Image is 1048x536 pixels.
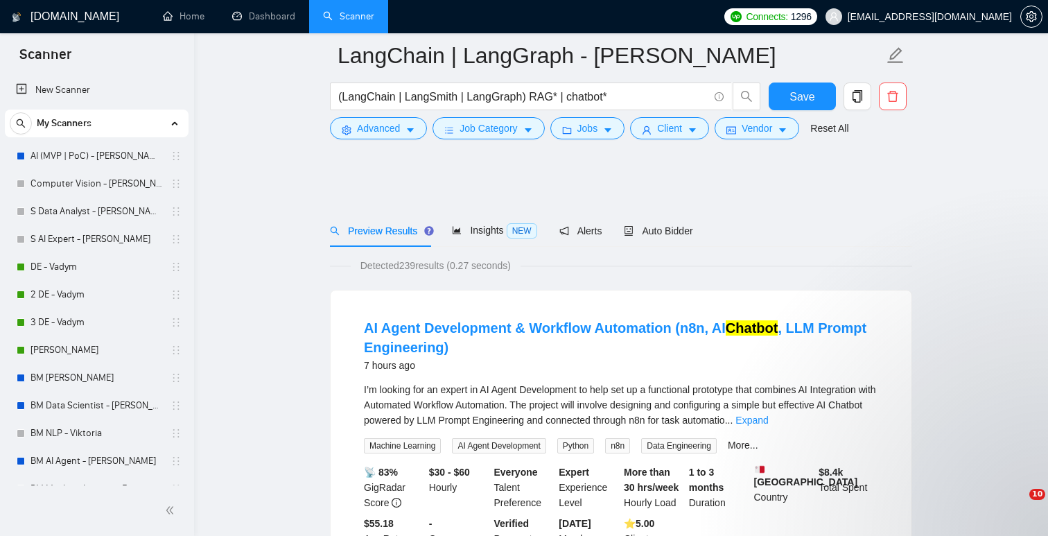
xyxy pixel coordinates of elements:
div: Tooltip anchor [423,225,435,237]
a: searchScanner [323,10,374,22]
a: BM NLP - Viktoria [30,420,162,447]
span: folder [562,125,572,135]
span: holder [171,234,182,245]
img: upwork-logo.png [731,11,742,22]
span: Jobs [577,121,598,136]
span: Alerts [559,225,602,236]
span: n8n [605,438,630,453]
iframe: Intercom live chat [1001,489,1034,522]
span: setting [1021,11,1042,22]
span: Vendor [742,121,772,136]
span: search [733,90,760,103]
span: caret-down [405,125,415,135]
b: 📡 83% [364,467,398,478]
a: dashboardDashboard [232,10,295,22]
div: Country [751,465,816,510]
span: holder [171,372,182,383]
span: holder [171,261,182,273]
input: Search Freelance Jobs... [338,88,708,105]
button: folderJobscaret-down [550,117,625,139]
span: Connects: [746,9,787,24]
span: delete [880,90,906,103]
span: Insights [452,225,536,236]
div: Duration [686,465,751,510]
b: Everyone [494,467,538,478]
a: DE - Vadym [30,253,162,281]
span: caret-down [778,125,787,135]
span: holder [171,483,182,494]
a: S AI Expert - [PERSON_NAME] [30,225,162,253]
span: holder [171,289,182,300]
a: Reset All [810,121,848,136]
button: settingAdvancedcaret-down [330,117,427,139]
span: 10 [1029,489,1045,500]
a: setting [1020,11,1042,22]
span: area-chart [452,225,462,235]
span: caret-down [523,125,533,135]
a: Computer Vision - [PERSON_NAME] [30,170,162,198]
b: More than 30 hrs/week [624,467,679,493]
span: double-left [165,503,179,517]
span: NEW [507,223,537,239]
span: holder [171,317,182,328]
span: info-circle [392,498,401,508]
li: New Scanner [5,76,189,104]
a: More... [728,440,758,451]
b: $30 - $60 [429,467,470,478]
span: search [330,226,340,236]
span: Job Category [460,121,517,136]
a: New Scanner [16,76,177,104]
div: Experience Level [556,465,621,510]
a: BM AI Agent - [PERSON_NAME] [30,447,162,475]
span: Advanced [357,121,400,136]
button: Save [769,83,836,110]
span: copy [844,90,871,103]
img: logo [12,6,21,28]
button: delete [879,83,907,110]
span: idcard [726,125,736,135]
span: ... [725,415,733,426]
span: user [642,125,652,135]
span: Scanner [8,44,82,74]
span: bars [444,125,454,135]
button: copy [844,83,871,110]
span: edit [887,46,905,64]
span: setting [342,125,351,135]
b: 1 to 3 months [689,467,724,493]
div: GigRadar Score [361,465,426,510]
span: Save [789,88,814,105]
span: caret-down [603,125,613,135]
span: holder [171,150,182,162]
button: userClientcaret-down [630,117,709,139]
span: search [10,119,31,128]
span: Client [657,121,682,136]
span: holder [171,345,182,356]
a: BM Data Scientist - [PERSON_NAME] [30,392,162,420]
span: holder [171,456,182,467]
div: Hourly Load [621,465,686,510]
span: AI Agent Development [452,438,545,453]
span: I’m looking for an expert in AI Agent Development to help set up a functional prototype that comb... [364,384,876,426]
img: 🇲🇹 [755,465,765,474]
button: idcardVendorcaret-down [715,117,799,139]
b: $55.18 [364,518,394,529]
span: holder [171,400,182,411]
a: BM [PERSON_NAME] [30,364,162,392]
span: user [829,12,839,21]
mark: Chatbot [726,320,778,336]
div: Hourly [426,465,491,510]
span: Python [557,438,594,453]
b: Verified [494,518,530,529]
span: Data Engineering [641,438,717,453]
a: 3 DE - Vadym [30,309,162,336]
span: holder [171,178,182,189]
b: [GEOGRAPHIC_DATA] [754,465,858,487]
span: holder [171,206,182,217]
div: Talent Preference [491,465,557,510]
div: 7 hours ago [364,357,878,374]
span: notification [559,226,569,236]
a: [PERSON_NAME] [30,336,162,364]
span: robot [624,226,634,236]
span: My Scanners [37,110,91,137]
span: Machine Learning [364,438,441,453]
